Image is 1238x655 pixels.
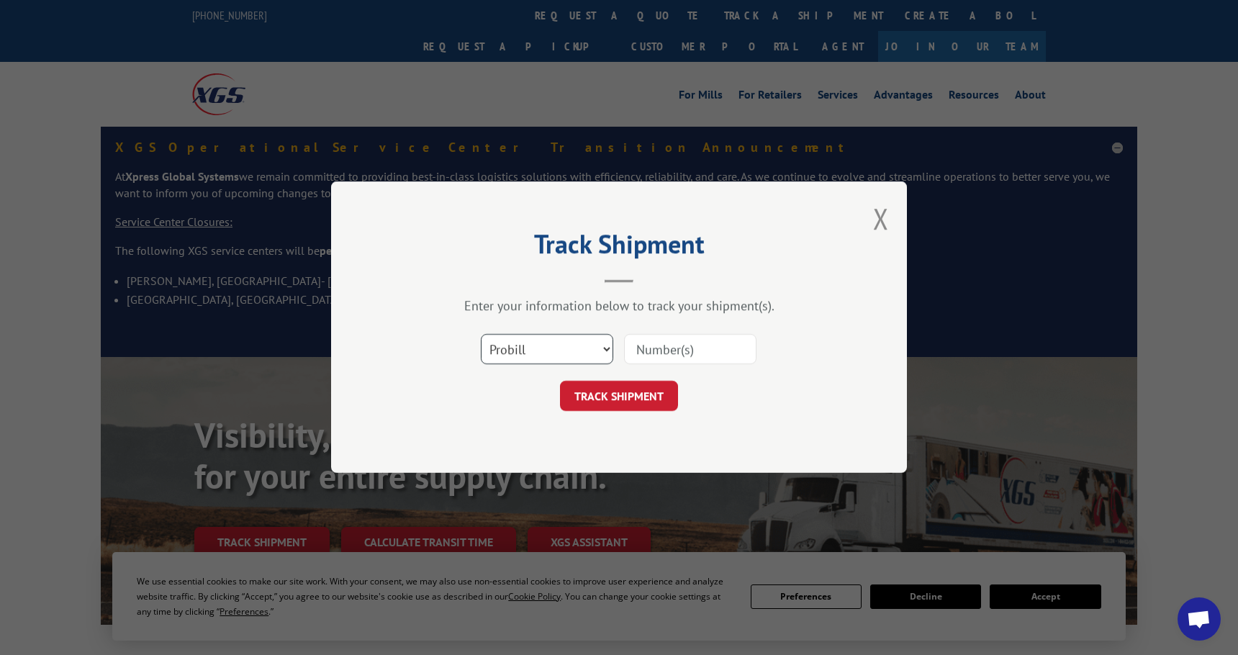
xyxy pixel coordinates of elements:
[873,199,889,238] button: Close modal
[403,234,835,261] h2: Track Shipment
[560,381,678,412] button: TRACK SHIPMENT
[1178,597,1221,641] a: Open chat
[624,335,756,365] input: Number(s)
[403,298,835,315] div: Enter your information below to track your shipment(s).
